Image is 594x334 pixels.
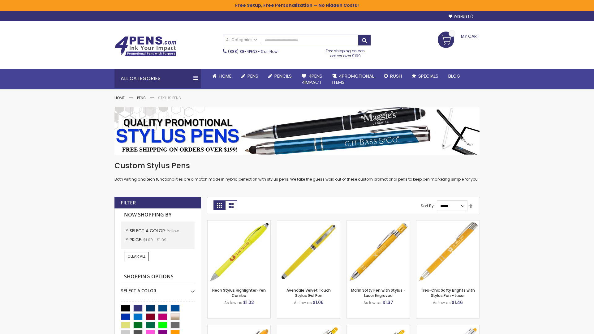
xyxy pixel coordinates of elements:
[274,73,292,79] span: Pencils
[433,300,451,305] span: As low as
[114,107,480,155] img: Stylus Pens
[114,161,480,171] h1: Custom Stylus Pens
[421,203,434,208] label: Sort By
[416,220,479,225] a: Tres-Chic Softy Brights with Stylus Pen - Laser-Yellow
[243,299,254,306] span: $1.02
[277,325,340,330] a: Phoenix Softy Brights with Stylus Pen - Laser-Yellow
[382,299,393,306] span: $1.37
[130,237,143,243] span: Price
[228,49,278,54] span: - Call Now!
[277,221,340,283] img: Avendale Velvet Touch Stylus Gel Pen-Yellow
[332,73,374,85] span: 4PROMOTIONAL ITEMS
[327,69,379,89] a: 4PROMOTIONALITEMS
[114,69,201,88] div: All Categories
[212,288,266,298] a: Neon Stylus Highlighter-Pen Combo
[448,73,460,79] span: Blog
[390,73,402,79] span: Rush
[121,199,136,206] strong: Filter
[247,73,258,79] span: Pens
[351,288,406,298] a: Marin Softy Pen with Stylus - Laser Engraved
[223,35,260,45] a: All Categories
[219,73,231,79] span: Home
[167,228,179,233] span: Yellow
[130,228,167,234] span: Select A Color
[347,220,410,225] a: Marin Softy Pen with Stylus - Laser Engraved-Yellow
[208,325,270,330] a: Ellipse Softy Brights with Stylus Pen - Laser-Yellow
[226,37,257,42] span: All Categories
[421,288,475,298] a: Tres-Chic Softy Brights with Stylus Pen - Laser
[213,200,225,210] strong: Grid
[263,69,297,83] a: Pencils
[143,237,166,242] span: $1.00 - $1.99
[452,299,463,306] span: $1.46
[127,254,145,259] span: Clear All
[347,325,410,330] a: Phoenix Softy Brights Gel with Stylus Pen - Laser-Yellow
[407,69,443,83] a: Specials
[207,69,236,83] a: Home
[320,46,372,58] div: Free shipping on pen orders over $199
[121,283,195,294] div: Select A Color
[379,69,407,83] a: Rush
[114,36,176,56] img: 4Pens Custom Pens and Promotional Products
[158,95,181,101] strong: Stylus Pens
[236,69,263,83] a: Pens
[114,161,480,182] div: Both writing and tech functionalities are a match made in hybrid perfection with stylus pens. We ...
[114,95,125,101] a: Home
[297,69,327,89] a: 4Pens4impact
[443,69,465,83] a: Blog
[416,221,479,283] img: Tres-Chic Softy Brights with Stylus Pen - Laser-Yellow
[121,270,195,284] strong: Shopping Options
[294,300,312,305] span: As low as
[208,220,270,225] a: Neon Stylus Highlighter-Pen Combo-Yellow
[208,221,270,283] img: Neon Stylus Highlighter-Pen Combo-Yellow
[449,14,473,19] a: Wishlist
[137,95,146,101] a: Pens
[228,49,258,54] a: (888) 88-4PENS
[124,252,149,261] a: Clear All
[418,73,438,79] span: Specials
[313,299,324,306] span: $1.06
[302,73,322,85] span: 4Pens 4impact
[121,208,195,221] strong: Now Shopping by
[277,220,340,225] a: Avendale Velvet Touch Stylus Gel Pen-Yellow
[416,325,479,330] a: Tres-Chic Softy with Stylus Top Pen - ColorJet-Yellow
[364,300,381,305] span: As low as
[224,300,242,305] span: As low as
[347,221,410,283] img: Marin Softy Pen with Stylus - Laser Engraved-Yellow
[286,288,331,298] a: Avendale Velvet Touch Stylus Gel Pen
